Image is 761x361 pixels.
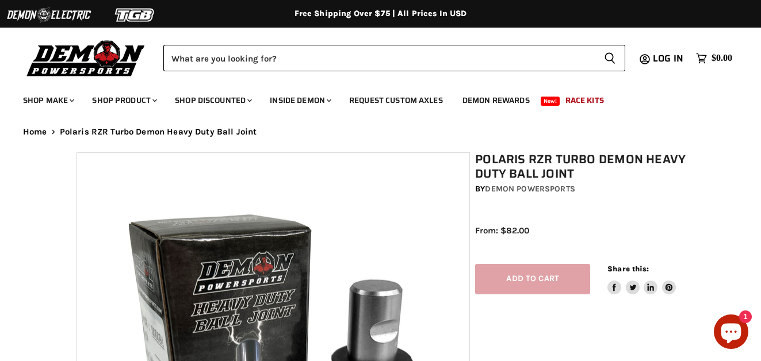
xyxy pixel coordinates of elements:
a: Demon Rewards [454,89,538,112]
inbox-online-store-chat: Shopify online store chat [710,314,752,352]
span: Polaris RZR Turbo Demon Heavy Duty Ball Joint [60,127,257,137]
div: by [475,183,690,195]
a: Home [23,127,47,137]
button: Search [595,45,625,71]
img: Demon Electric Logo 2 [6,4,92,26]
span: Log in [653,51,683,66]
img: Demon Powersports [23,37,149,78]
span: From: $82.00 [475,225,529,236]
ul: Main menu [14,84,729,112]
span: New! [541,97,560,106]
a: Request Custom Axles [341,89,452,112]
a: Race Kits [557,89,613,112]
img: TGB Logo 2 [92,4,178,26]
a: Shop Product [83,89,164,112]
span: $0.00 [712,53,732,64]
span: Share this: [607,264,649,273]
a: Shop Make [14,89,81,112]
a: Inside Demon [261,89,338,112]
form: Product [163,45,625,71]
a: Shop Discounted [166,89,259,112]
a: Log in [648,53,690,64]
a: $0.00 [690,50,738,67]
input: Search [163,45,595,71]
h1: Polaris RZR Turbo Demon Heavy Duty Ball Joint [475,152,690,181]
a: Demon Powersports [485,184,575,194]
aside: Share this: [607,264,676,294]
